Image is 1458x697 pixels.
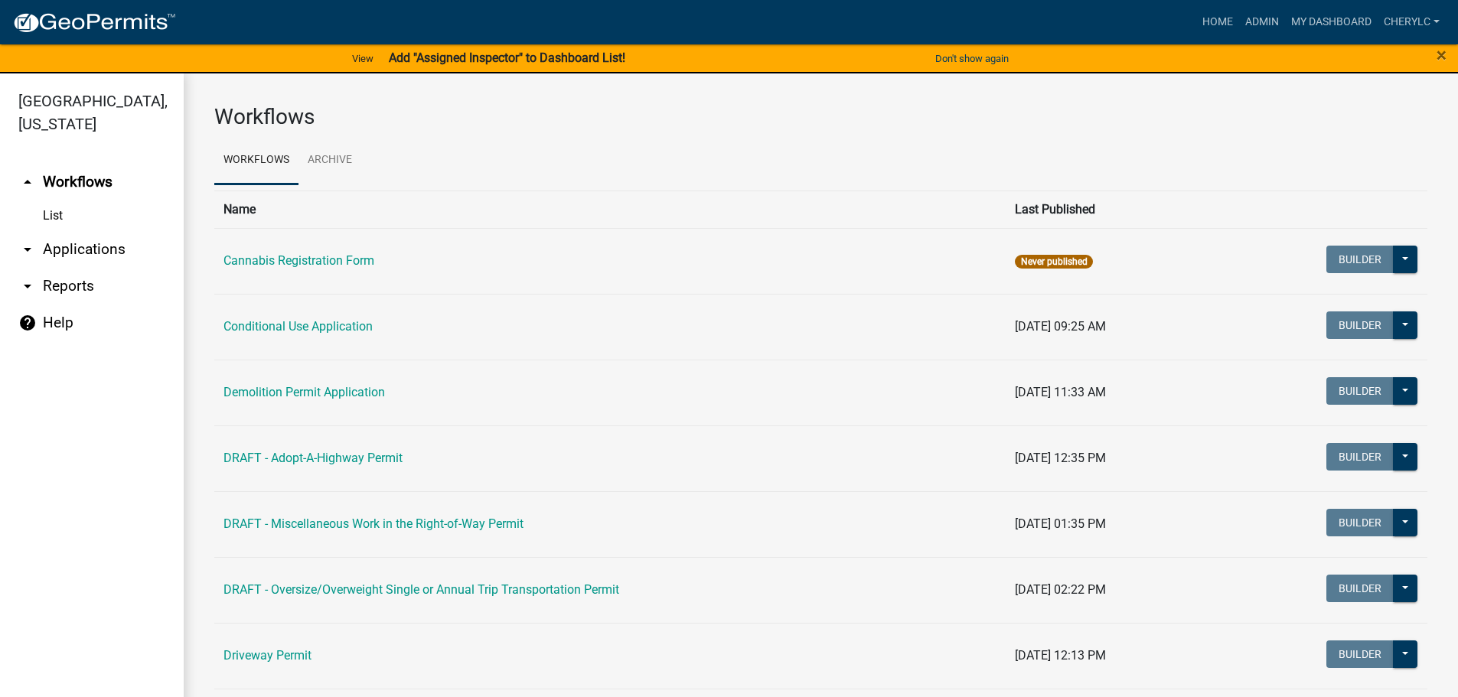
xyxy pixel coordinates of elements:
a: DRAFT - Adopt-A-Highway Permit [223,451,403,465]
th: Name [214,191,1006,228]
button: Don't show again [929,46,1015,71]
i: arrow_drop_down [18,240,37,259]
a: Archive [298,136,361,185]
i: arrow_drop_down [18,277,37,295]
span: Never published [1015,255,1092,269]
span: × [1437,44,1447,66]
a: Driveway Permit [223,648,311,663]
button: Builder [1326,377,1394,405]
button: Builder [1326,509,1394,536]
a: Home [1196,8,1239,37]
a: Admin [1239,8,1285,37]
a: Cherylc [1378,8,1446,37]
th: Last Published [1006,191,1215,228]
h3: Workflows [214,104,1427,130]
button: Builder [1326,640,1394,668]
button: Builder [1326,443,1394,471]
a: Cannabis Registration Form [223,253,374,268]
strong: Add "Assigned Inspector" to Dashboard List! [389,50,625,65]
a: View [346,46,380,71]
button: Builder [1326,575,1394,602]
a: DRAFT - Oversize/Overweight Single or Annual Trip Transportation Permit [223,582,619,597]
a: DRAFT - Miscellaneous Work in the Right-of-Way Permit [223,516,524,531]
button: Builder [1326,246,1394,273]
span: [DATE] 12:35 PM [1015,451,1106,465]
span: [DATE] 09:25 AM [1015,319,1106,334]
a: Conditional Use Application [223,319,373,334]
a: Workflows [214,136,298,185]
i: arrow_drop_up [18,173,37,191]
a: My Dashboard [1285,8,1378,37]
span: [DATE] 11:33 AM [1015,385,1106,399]
span: [DATE] 02:22 PM [1015,582,1106,597]
button: Close [1437,46,1447,64]
i: help [18,314,37,332]
span: [DATE] 12:13 PM [1015,648,1106,663]
button: Builder [1326,311,1394,339]
a: Demolition Permit Application [223,385,385,399]
span: [DATE] 01:35 PM [1015,516,1106,531]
